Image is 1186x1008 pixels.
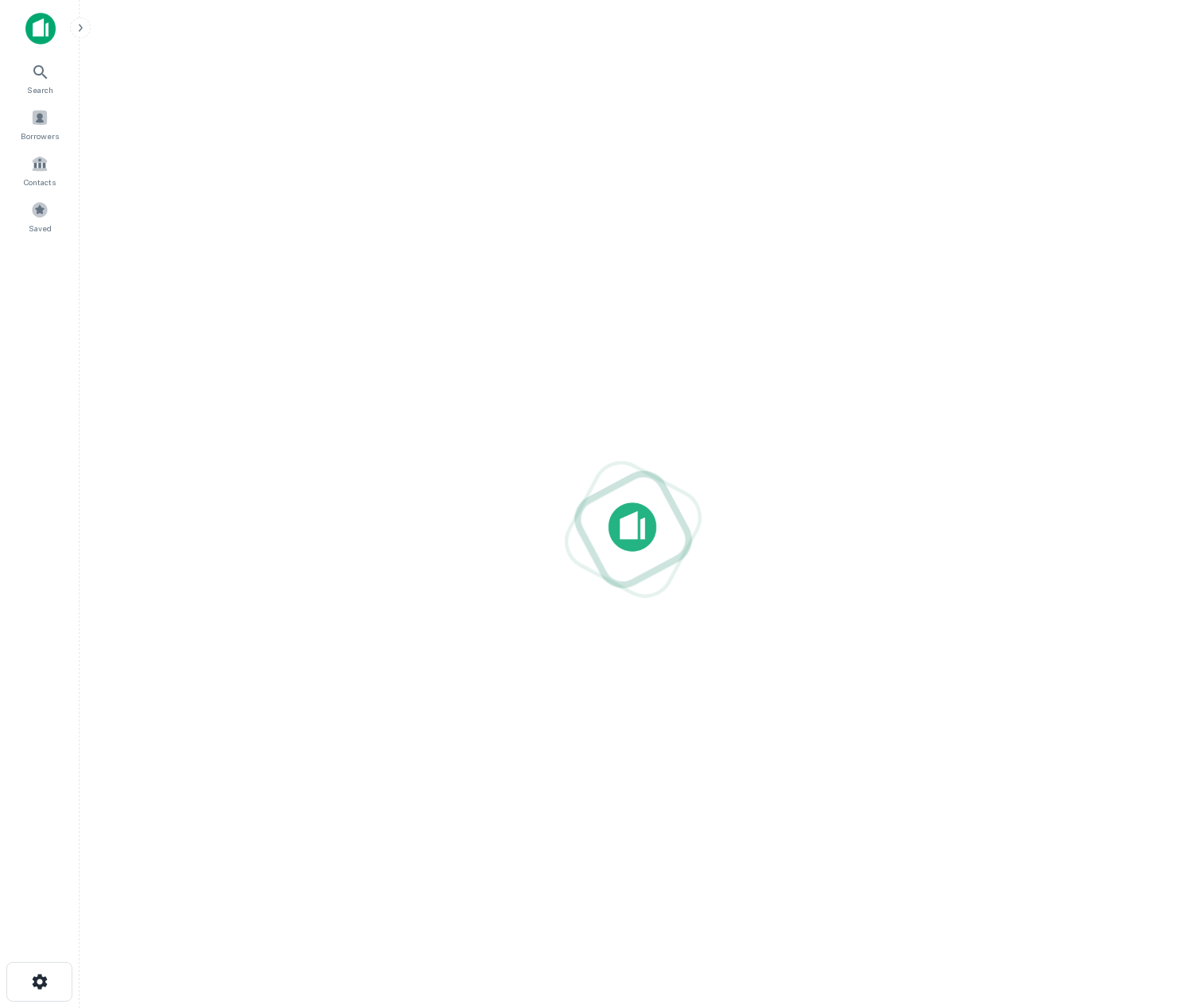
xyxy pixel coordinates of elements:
[5,195,75,238] a: Saved
[5,56,75,99] a: Search
[25,13,56,45] img: capitalize-icon.png
[27,83,53,96] span: Search
[1106,881,1186,957] iframe: Chat Widget
[24,176,56,188] span: Contacts
[21,130,59,142] span: Borrowers
[5,103,75,145] a: Borrowers
[29,222,52,235] span: Saved
[5,149,75,192] a: Contacts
